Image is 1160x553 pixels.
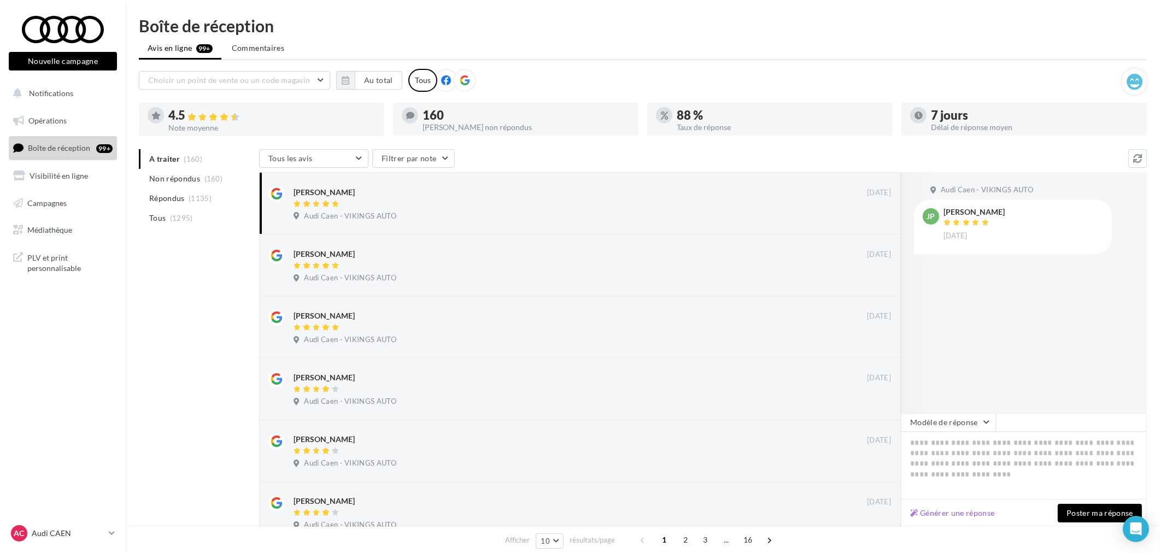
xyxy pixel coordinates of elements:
[867,373,891,383] span: [DATE]
[189,194,212,203] span: (1135)
[28,143,90,152] span: Boîte de réception
[931,109,1138,121] div: 7 jours
[304,458,396,468] span: Audi Caen - VIKINGS AUTO
[27,250,113,274] span: PLV et print personnalisable
[1123,516,1149,542] div: Open Intercom Messenger
[149,193,185,204] span: Répondus
[944,208,1005,216] div: [PERSON_NAME]
[168,124,376,132] div: Note moyenne
[505,535,530,545] span: Afficher
[7,246,119,278] a: PLV et print personnalisable
[1058,504,1142,522] button: Poster ma réponse
[27,225,72,234] span: Médiathèque
[259,149,368,168] button: Tous les avis
[149,173,200,184] span: Non répondus
[304,273,396,283] span: Audi Caen - VIKINGS AUTO
[927,211,935,222] span: JP
[7,219,119,242] a: Médiathèque
[677,123,884,131] div: Taux de réponse
[294,372,355,383] div: [PERSON_NAME]
[294,496,355,507] div: [PERSON_NAME]
[268,154,313,163] span: Tous les avis
[944,231,968,241] span: [DATE]
[941,185,1033,195] span: Audi Caen - VIKINGS AUTO
[7,192,119,215] a: Campagnes
[867,497,891,507] span: [DATE]
[423,123,630,131] div: [PERSON_NAME] non répondus
[27,198,67,207] span: Campagnes
[677,109,884,121] div: 88 %
[9,52,117,70] button: Nouvelle campagne
[7,109,119,132] a: Opérations
[336,71,402,90] button: Au total
[655,531,673,549] span: 1
[372,149,455,168] button: Filtrer par note
[355,71,402,90] button: Au total
[294,310,355,321] div: [PERSON_NAME]
[232,43,284,54] span: Commentaires
[168,109,376,122] div: 4.5
[867,311,891,321] span: [DATE]
[14,528,25,539] span: AC
[304,211,396,221] span: Audi Caen - VIKINGS AUTO
[204,174,223,183] span: (160)
[30,171,88,180] span: Visibilité en ligne
[739,531,757,549] span: 16
[32,528,104,539] p: Audi CAEN
[423,109,630,121] div: 160
[541,537,550,545] span: 10
[294,249,355,260] div: [PERSON_NAME]
[28,116,67,125] span: Opérations
[906,507,999,520] button: Générer une réponse
[149,213,166,223] span: Tous
[148,75,310,85] span: Choisir un point de vente ou un code magasin
[29,89,73,98] span: Notifications
[718,531,735,549] span: ...
[9,523,117,544] a: AC Audi CAEN
[931,123,1138,131] div: Délai de réponse moyen
[901,413,996,432] button: Modèle de réponse
[304,397,396,407] span: Audi Caen - VIKINGS AUTO
[677,531,694,549] span: 2
[7,136,119,160] a: Boîte de réception99+
[294,434,355,445] div: [PERSON_NAME]
[408,69,437,92] div: Tous
[294,187,355,198] div: [PERSON_NAME]
[867,436,891,445] span: [DATE]
[696,531,714,549] span: 3
[867,188,891,198] span: [DATE]
[139,71,330,90] button: Choisir un point de vente ou un code magasin
[7,82,115,105] button: Notifications
[304,520,396,530] span: Audi Caen - VIKINGS AUTO
[304,335,396,345] span: Audi Caen - VIKINGS AUTO
[7,164,119,187] a: Visibilité en ligne
[570,535,615,545] span: résultats/page
[139,17,1147,34] div: Boîte de réception
[170,214,193,222] span: (1295)
[867,250,891,260] span: [DATE]
[96,144,113,153] div: 99+
[536,533,564,549] button: 10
